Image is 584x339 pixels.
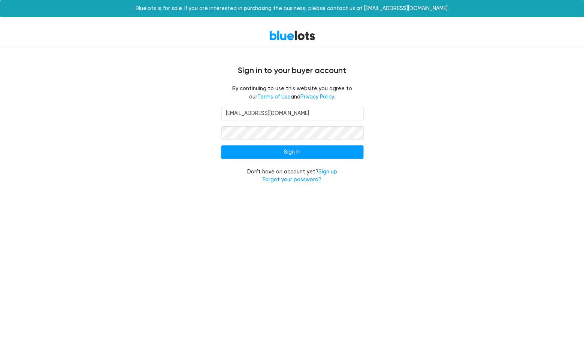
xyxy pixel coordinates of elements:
[263,176,321,183] a: Forgot your password?
[257,94,291,100] a: Terms of Use
[318,169,337,175] a: Sign up
[269,30,315,41] a: BlueLots
[300,94,334,100] a: Privacy Policy
[67,66,517,76] h4: Sign in to your buyer account
[221,145,363,159] input: Sign In
[221,107,363,120] input: Email
[221,168,363,184] div: Don't have an account yet?
[221,85,363,101] fieldset: By continuing to use this website you agree to our and .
